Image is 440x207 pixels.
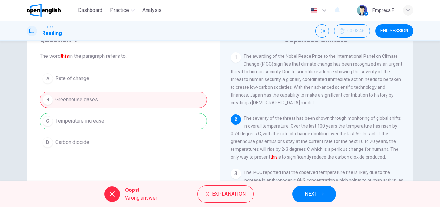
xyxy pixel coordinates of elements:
span: 00:03:46 [347,28,365,34]
button: Analysis [140,5,164,16]
span: NEXT [305,190,317,199]
font: this [61,53,69,59]
span: Dashboard [78,6,102,14]
div: 2 [231,114,241,125]
span: Practice [110,6,129,14]
span: Wrong answer! [125,194,159,202]
img: en [310,8,318,13]
button: Dashboard [75,5,105,16]
span: The severity of the threat has been shown through monitoring of global shifts in overall temperat... [231,116,401,160]
span: Analysis [142,6,162,14]
a: OpenEnglish logo [27,4,75,17]
div: 3 [231,169,241,179]
h1: Reading [42,29,62,37]
span: The word in the paragraph refers to: [40,52,207,60]
button: Practice [108,5,137,16]
div: Mute [315,24,329,38]
div: 1 [231,52,241,63]
div: Empresa E. [372,6,395,14]
button: END SESSION [375,24,413,38]
font: this [270,154,278,160]
img: OpenEnglish logo [27,4,61,17]
button: 00:03:46 [334,24,370,38]
span: END SESSION [380,28,408,34]
span: TOEFL® [42,25,53,29]
button: Explanation [197,185,254,203]
span: Oops! [125,186,159,194]
span: Explanation [212,190,246,199]
div: Hide [334,24,370,38]
button: NEXT [292,186,336,202]
span: The awarding of the Nobel Peace Prize to the International Panel on Climate Change (IPCC) signifi... [231,54,402,105]
img: Profile picture [357,5,367,16]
